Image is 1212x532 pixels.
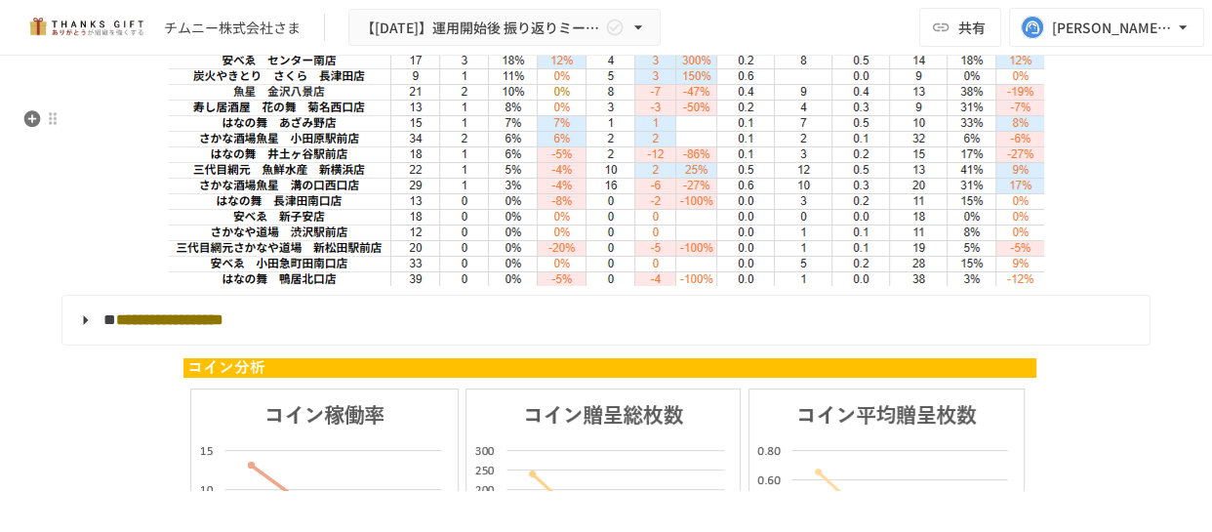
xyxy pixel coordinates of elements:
button: 【[DATE]】運用開始後 振り返りミーティング [348,9,661,47]
button: 共有 [919,8,1001,47]
div: [PERSON_NAME][EMAIL_ADDRESS][DOMAIN_NAME] [1052,16,1173,40]
span: 【[DATE]】運用開始後 振り返りミーティング [361,16,601,40]
img: mMP1OxWUAhQbsRWCurg7vIHe5HqDpP7qZo7fRoNLXQh [23,12,148,43]
div: チムニー株式会社さま [164,18,301,38]
span: 共有 [958,17,986,38]
button: [PERSON_NAME][EMAIL_ADDRESS][DOMAIN_NAME] [1009,8,1204,47]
